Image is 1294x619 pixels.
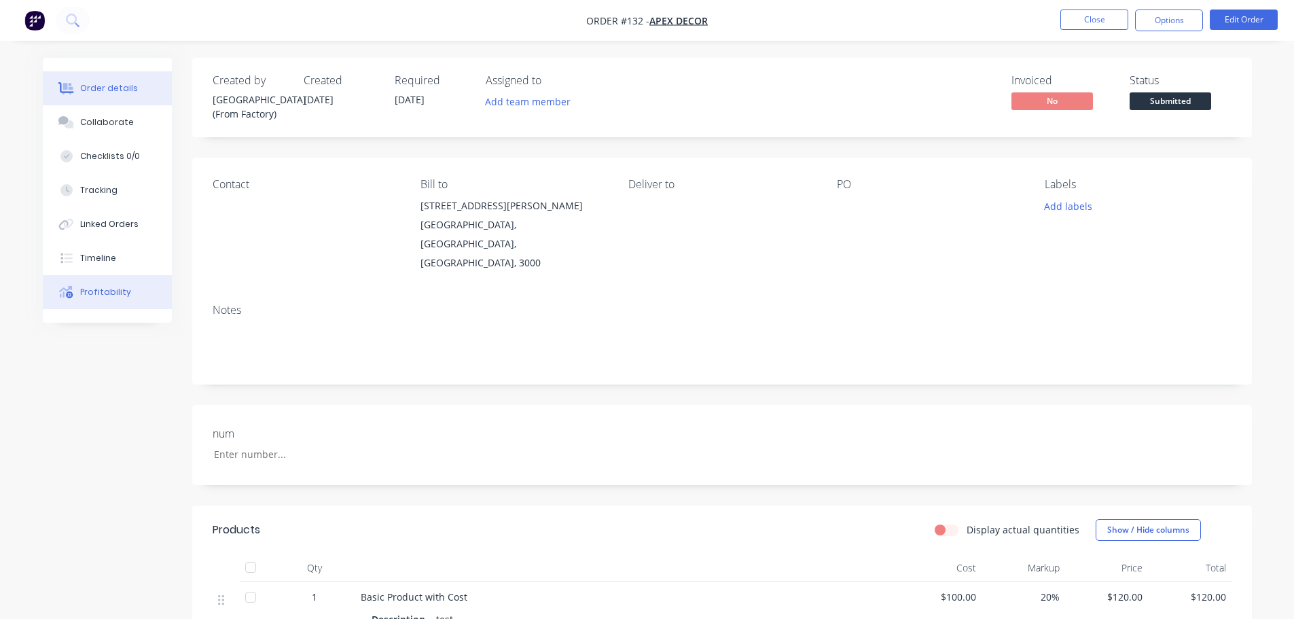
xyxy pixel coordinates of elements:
button: Close [1060,10,1128,30]
button: Add team member [478,92,577,111]
span: 20% [987,590,1060,604]
div: Created by [213,74,287,87]
div: Checklists 0/0 [80,150,140,162]
button: Add labels [1037,196,1100,215]
a: Apex Decor [649,14,708,27]
div: Labels [1045,178,1231,191]
input: Enter number... [202,444,382,465]
span: $120.00 [1071,590,1143,604]
img: Factory [24,10,45,31]
div: Assigned to [486,74,622,87]
div: [STREET_ADDRESS][PERSON_NAME] [420,196,607,215]
div: [GEOGRAPHIC_DATA] (From Factory) [213,92,287,121]
button: Checklists 0/0 [43,139,172,173]
div: Notes [213,304,1232,317]
div: Timeline [80,252,116,264]
label: num [213,425,382,442]
button: Edit Order [1210,10,1278,30]
div: Bill to [420,178,607,191]
div: Price [1065,554,1149,582]
div: Status [1130,74,1232,87]
div: Collaborate [80,116,134,128]
span: $100.00 [904,590,977,604]
button: Profitability [43,275,172,309]
div: Cost [899,554,982,582]
div: [STREET_ADDRESS][PERSON_NAME][GEOGRAPHIC_DATA], [GEOGRAPHIC_DATA], [GEOGRAPHIC_DATA], 3000 [420,196,607,272]
span: [DATE] [395,93,425,106]
div: Profitability [80,286,131,298]
button: Timeline [43,241,172,275]
div: Linked Orders [80,218,139,230]
div: Required [395,74,469,87]
div: Products [213,522,260,538]
div: Created [304,74,378,87]
span: 1 [312,590,317,604]
button: Linked Orders [43,207,172,241]
div: PO [837,178,1023,191]
button: Collaborate [43,105,172,139]
button: Submitted [1130,92,1211,113]
span: Submitted [1130,92,1211,109]
div: Order details [80,82,138,94]
div: Total [1148,554,1232,582]
div: Deliver to [628,178,814,191]
span: [DATE] [304,93,334,106]
span: Basic Product with Cost [361,590,467,603]
button: Add team member [486,92,578,111]
span: $120.00 [1153,590,1226,604]
div: Invoiced [1011,74,1113,87]
div: Qty [274,554,355,582]
div: Contact [213,178,399,191]
button: Order details [43,71,172,105]
div: [GEOGRAPHIC_DATA], [GEOGRAPHIC_DATA], [GEOGRAPHIC_DATA], 3000 [420,215,607,272]
label: Display actual quantities [967,523,1079,537]
span: No [1011,92,1093,109]
button: Tracking [43,173,172,207]
div: Markup [982,554,1065,582]
div: Tracking [80,184,118,196]
button: Show / Hide columns [1096,519,1201,541]
span: Order #132 - [586,14,649,27]
button: Options [1135,10,1203,31]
